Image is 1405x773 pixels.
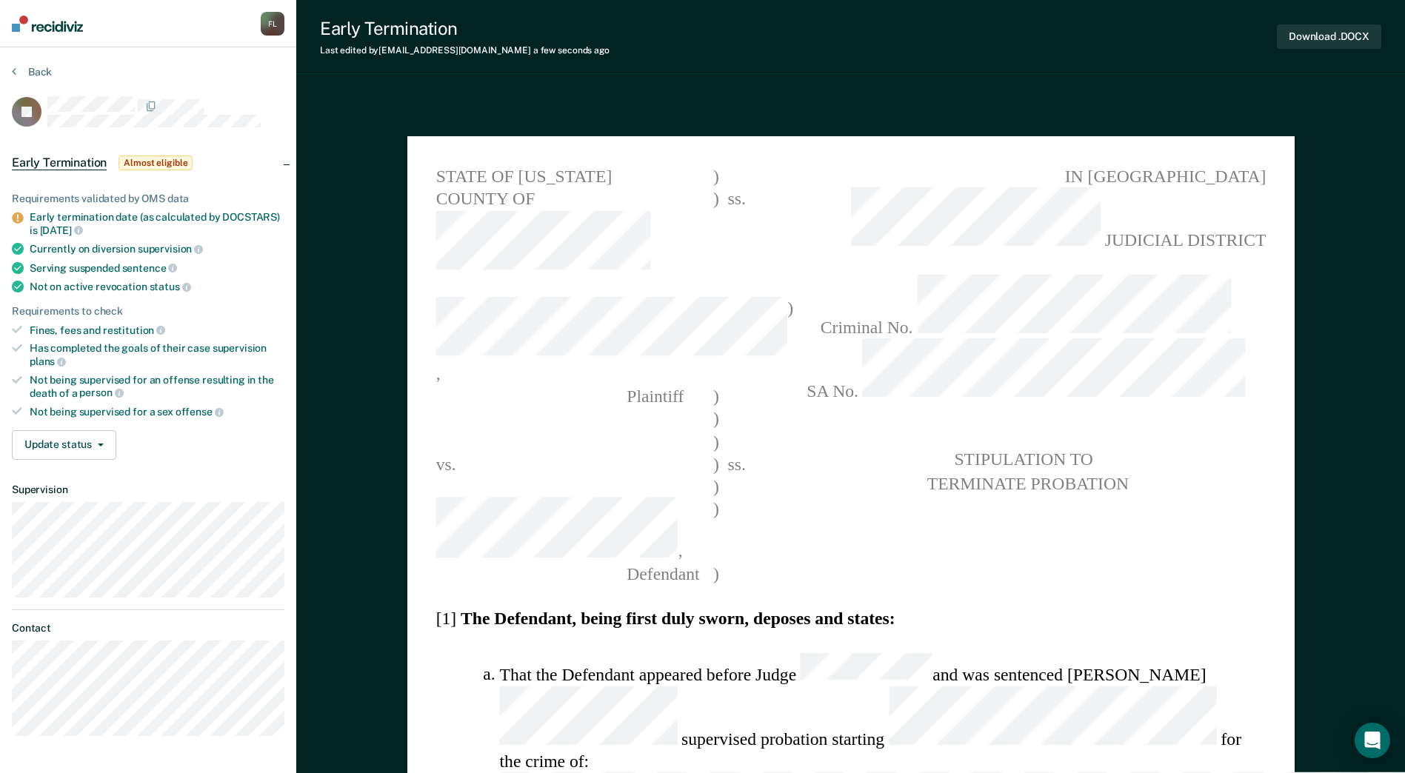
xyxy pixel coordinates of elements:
dt: Supervision [12,483,284,496]
span: Early Termination [12,155,107,170]
div: Open Intercom Messenger [1355,723,1390,758]
span: ss. [718,452,753,475]
span: , [435,298,787,384]
span: restitution [103,324,165,336]
span: sentence [122,262,178,274]
span: plans [30,355,66,367]
span: ) [713,165,719,188]
strong: The Defendant, being first duly sworn, deposes and states: [461,609,895,629]
img: Recidiviz [12,16,83,32]
span: status [150,281,191,292]
button: Back [12,65,52,78]
span: ) [713,475,719,498]
span: Criminal No. [786,275,1266,339]
span: supervision [138,243,203,255]
div: Early termination date (as calculated by DOCSTARS) is [DATE] [30,211,284,236]
span: vs. [435,454,455,473]
div: Early Termination [320,18,610,39]
pre: STIPULATION TO TERMINATE PROBATION [786,449,1266,494]
span: ) [713,384,719,407]
span: ) [713,407,719,430]
span: ) [713,498,719,563]
div: Requirements to check [12,305,284,318]
span: JUDICIAL DISTRICT [786,188,1266,252]
button: Update status [12,430,116,460]
div: Requirements validated by OMS data [12,193,284,205]
span: ss. [718,188,753,275]
div: Serving suspended [30,261,284,275]
span: SA No. [786,339,1266,404]
span: STATE OF [US_STATE] [435,165,712,188]
span: , [435,498,712,563]
span: Plaintiff [435,386,684,405]
button: Download .DOCX [1277,24,1381,49]
span: ) [713,188,719,275]
div: Currently on diversion [30,242,284,255]
dt: Contact [12,622,284,635]
div: Not being supervised for an offense resulting in the death of a [30,374,284,399]
span: ) [713,562,719,585]
span: COUNTY OF [435,188,712,275]
div: Has completed the goals of their case supervision [30,342,284,367]
span: ) [713,452,719,475]
span: a few seconds ago [533,45,610,56]
span: IN [GEOGRAPHIC_DATA] [786,165,1266,188]
span: Defendant [435,563,699,583]
span: Almost eligible [119,155,193,170]
div: F L [261,12,284,36]
div: Last edited by [EMAIL_ADDRESS][DOMAIN_NAME] [320,45,610,56]
section: [1] [435,608,1266,631]
div: Not on active revocation [30,280,284,293]
div: Not being supervised for a sex [30,405,284,418]
div: Fines, fees and [30,324,284,337]
span: person [79,386,123,398]
span: offense [176,406,224,418]
button: FL [261,12,284,36]
span: ) [713,429,719,452]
